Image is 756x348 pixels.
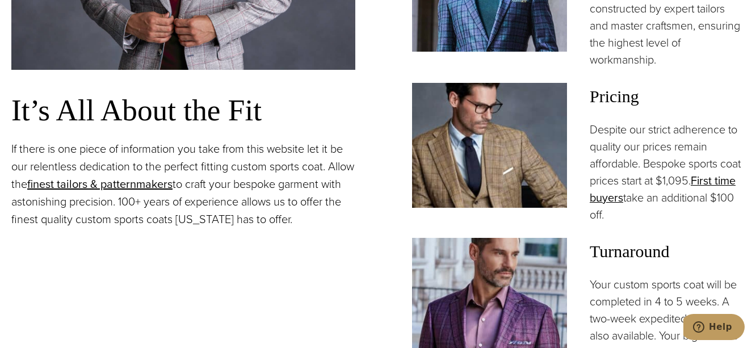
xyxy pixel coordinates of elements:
a: First time buyers [590,172,736,206]
iframe: Opens a widget where you can chat to one of our agents [683,314,745,342]
span: Turnaround [590,238,745,265]
p: If there is one piece of information you take from this website let it be our relentless dedicati... [11,140,355,228]
h3: It’s All About the Fit [11,93,355,129]
img: Client in green custom tailored sportscoat with blue subtle windowpane, vest, dress shirt and pal... [412,83,567,208]
p: Despite our strict adherence to quality our prices remain affordable. Bespoke sports coat prices ... [590,121,745,224]
a: finest tailors & patternmakers [27,175,173,192]
span: Pricing [590,83,745,110]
